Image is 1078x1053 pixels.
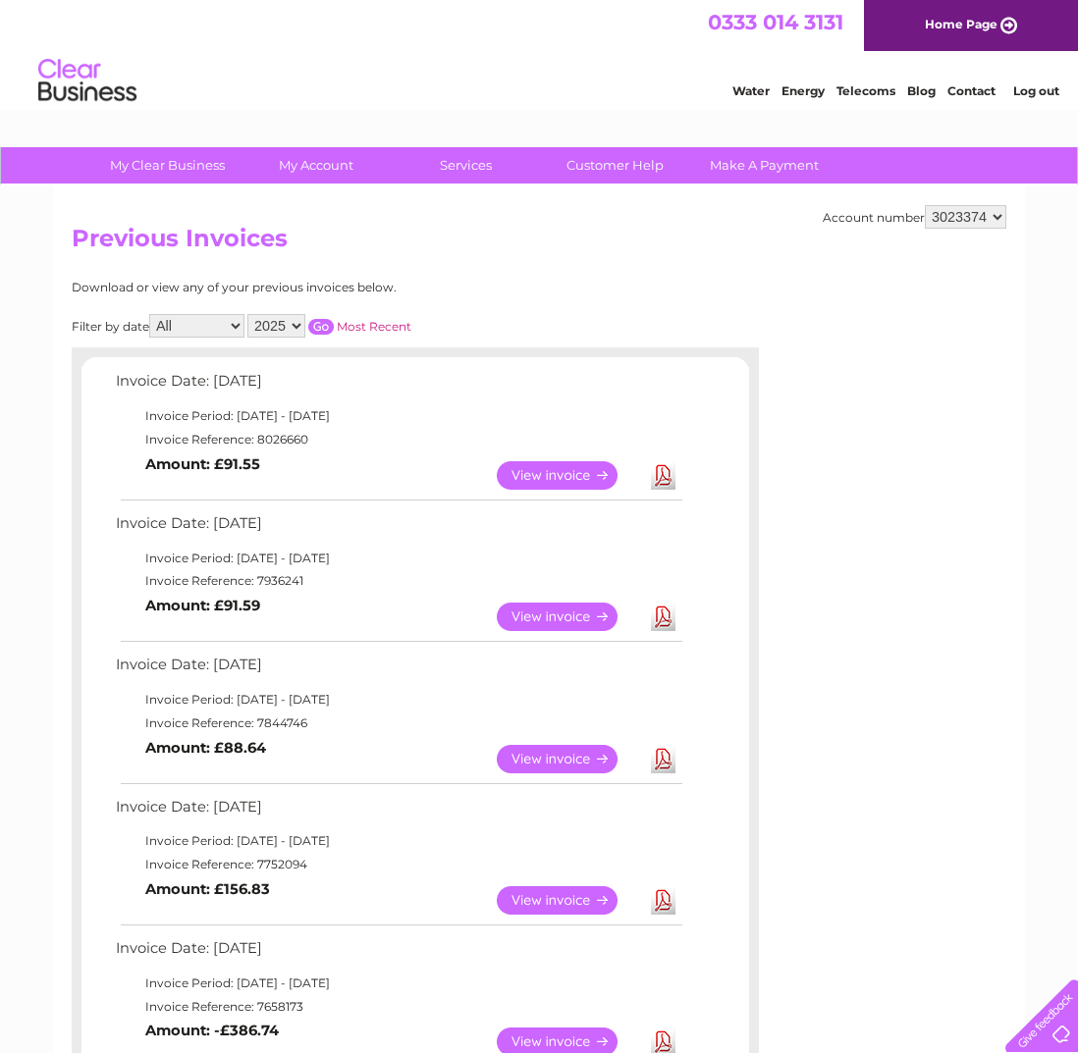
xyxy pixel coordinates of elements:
td: Invoice Date: [DATE] [111,368,685,404]
td: Invoice Date: [DATE] [111,510,685,547]
td: Invoice Period: [DATE] - [DATE] [111,688,685,711]
a: Most Recent [337,319,411,334]
a: 0333 014 3131 [708,10,843,34]
a: My Clear Business [86,147,248,184]
td: Invoice Period: [DATE] - [DATE] [111,829,685,853]
a: Telecoms [836,83,895,98]
a: Energy [782,83,825,98]
div: Account number [823,205,1006,229]
td: Invoice Date: [DATE] [111,935,685,972]
h2: Previous Invoices [72,225,1006,262]
a: Download [651,461,675,490]
a: Download [651,745,675,773]
a: Log out [1013,83,1059,98]
b: Amount: £156.83 [145,880,270,898]
td: Invoice Period: [DATE] - [DATE] [111,547,685,570]
td: Invoice Date: [DATE] [111,794,685,830]
a: Make A Payment [683,147,845,184]
a: Water [732,83,770,98]
b: Amount: £88.64 [145,739,266,757]
a: Contact [947,83,996,98]
td: Invoice Period: [DATE] - [DATE] [111,404,685,428]
img: logo.png [37,51,137,111]
b: Amount: £91.55 [145,455,260,473]
td: Invoice Reference: 7936241 [111,569,685,593]
td: Invoice Reference: 7658173 [111,995,685,1019]
a: View [497,461,641,490]
td: Invoice Reference: 7844746 [111,711,685,735]
a: View [497,603,641,631]
a: View [497,745,641,773]
a: Download [651,886,675,915]
div: Filter by date [72,314,587,338]
b: Amount: £91.59 [145,597,260,614]
a: View [497,886,641,915]
div: Clear Business is a trading name of Verastar Limited (registered in [GEOGRAPHIC_DATA] No. 3667643... [77,11,1004,95]
a: My Account [236,147,398,184]
a: Blog [907,83,936,98]
td: Invoice Reference: 8026660 [111,428,685,451]
td: Invoice Reference: 7752094 [111,853,685,876]
a: Download [651,603,675,631]
b: Amount: -£386.74 [145,1022,279,1039]
a: Services [385,147,547,184]
td: Invoice Period: [DATE] - [DATE] [111,972,685,995]
a: Customer Help [534,147,696,184]
div: Download or view any of your previous invoices below. [72,281,587,294]
td: Invoice Date: [DATE] [111,652,685,688]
